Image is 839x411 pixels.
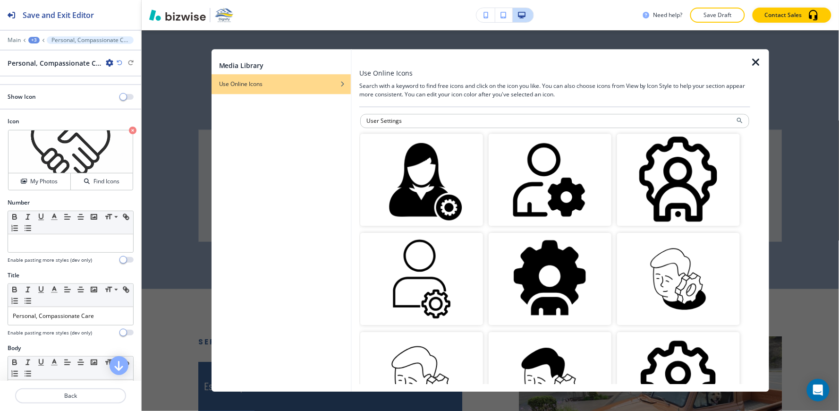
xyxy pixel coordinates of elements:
[753,8,831,23] button: Contact Sales
[71,173,133,190] button: Find Icons
[30,177,58,186] h4: My Photos
[23,9,94,21] h2: Save and Exit Editor
[703,11,733,19] p: Save Draft
[28,37,40,43] button: +3
[8,329,92,336] h4: Enable pasting more styles (dev only)
[807,379,830,402] div: Open Intercom Messenger
[8,117,134,126] h2: Icon
[8,173,71,190] button: My Photos
[15,388,126,403] button: Back
[51,37,129,43] p: Personal, Compassionate Care
[359,82,750,99] h4: Search with a keyword to find free icons and click on the icon you like. You can also choose icon...
[8,93,36,101] h2: Show Icon
[219,60,264,70] h2: Media Library
[765,11,802,19] p: Contact Sales
[8,58,102,68] h2: Personal, Compassionate Care
[212,74,351,94] button: Use Online Icons
[13,312,128,320] p: Personal, Compassionate Care
[360,114,749,128] input: Search for an icon
[8,257,92,264] h4: Enable pasting more styles (dev only)
[653,11,683,19] h3: Need help?
[8,271,19,280] h2: Title
[149,9,206,21] img: Bizwise Logo
[16,392,125,400] p: Back
[690,8,745,23] button: Save Draft
[359,68,413,78] h3: Use Online Icons
[214,8,234,23] img: Your Logo
[219,80,263,88] h4: Use Online Icons
[8,37,21,43] button: Main
[8,129,134,191] div: My PhotosFind Icons
[47,36,134,44] button: Personal, Compassionate Care
[93,177,119,186] h4: Find Icons
[8,344,21,352] h2: Body
[8,198,30,207] h2: Number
